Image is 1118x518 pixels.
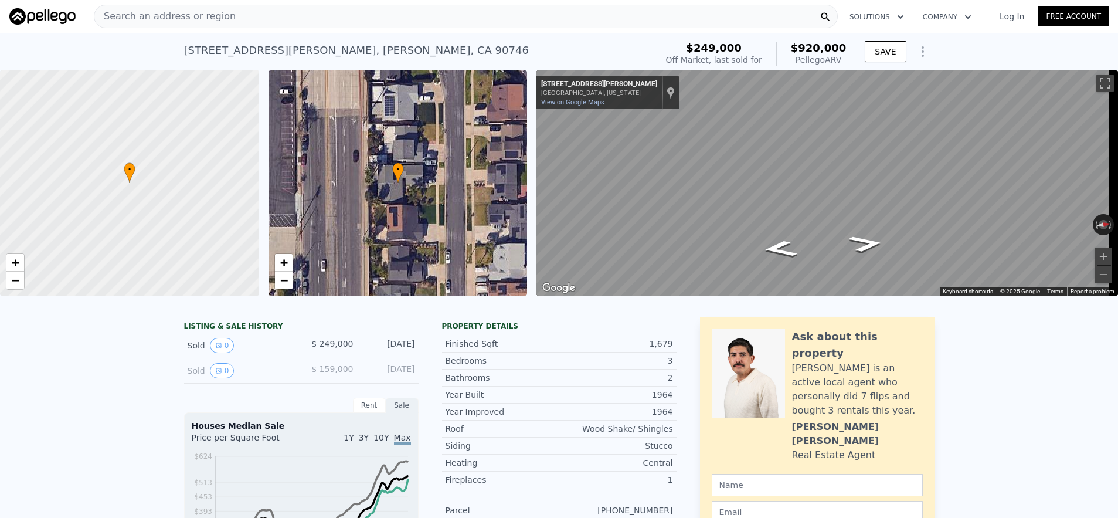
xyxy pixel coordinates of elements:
img: Google [539,280,578,296]
div: Houses Median Sale [192,420,411,432]
div: 1 [559,474,673,486]
a: Log In [986,11,1038,22]
input: Name [712,474,923,496]
a: Zoom in [275,254,293,272]
div: Heating [446,457,559,469]
div: • [124,162,135,183]
div: Finished Sqft [446,338,559,350]
a: Zoom out [6,272,24,289]
a: Zoom out [275,272,293,289]
div: 1964 [559,389,673,401]
div: Rent [353,398,386,413]
button: View historical data [210,338,235,353]
div: 2 [559,372,673,384]
div: Sold [188,338,292,353]
img: Pellego [9,8,76,25]
div: [PERSON_NAME] [PERSON_NAME] [792,420,923,448]
div: [STREET_ADDRESS][PERSON_NAME] , [PERSON_NAME] , CA 90746 [184,42,529,59]
tspan: $453 [194,493,212,501]
div: Map [536,70,1118,296]
div: Sale [386,398,419,413]
div: Year Improved [446,406,559,418]
span: $ 249,000 [311,339,353,348]
span: $249,000 [686,42,742,54]
button: SAVE [865,41,906,62]
div: [STREET_ADDRESS][PERSON_NAME] [541,80,657,89]
div: Parcel [446,505,559,516]
div: Sold [188,363,292,378]
button: Reset the view [1092,218,1114,231]
span: Max [394,433,411,445]
button: Keyboard shortcuts [943,287,993,296]
div: [PERSON_NAME] is an active local agent who personally did 7 flips and bought 3 rentals this year. [792,361,923,418]
span: 3Y [359,433,369,442]
span: • [392,164,404,175]
div: Street View [536,70,1118,296]
span: + [12,255,19,270]
div: Central [559,457,673,469]
div: LISTING & SALE HISTORY [184,321,419,333]
a: Free Account [1038,6,1109,26]
div: [GEOGRAPHIC_DATA], [US_STATE] [541,89,657,97]
span: $920,000 [791,42,847,54]
button: Toggle fullscreen view [1096,75,1114,92]
div: Stucco [559,440,673,452]
span: 1Y [344,433,354,442]
div: • [392,162,404,183]
div: Ask about this property [792,329,923,361]
span: 10Y [373,433,389,442]
a: Zoom in [6,254,24,272]
div: 1964 [559,406,673,418]
button: Rotate clockwise [1108,214,1114,235]
span: • [124,164,135,175]
div: Fireplaces [446,474,559,486]
div: Roof [446,423,559,435]
button: View historical data [210,363,235,378]
span: Search an address or region [94,9,236,23]
div: Bedrooms [446,355,559,367]
button: Company [913,6,981,28]
button: Rotate counterclockwise [1093,214,1099,235]
span: − [12,273,19,287]
div: Property details [442,321,677,331]
path: Go South, Milmore Ave [747,236,812,262]
a: View on Google Maps [541,99,604,106]
div: Wood Shake/ Shingles [559,423,673,435]
a: Report a problem [1071,288,1114,294]
a: Open this area in Google Maps (opens a new window) [539,280,578,296]
span: $ 159,000 [311,364,353,374]
div: Siding [446,440,559,452]
div: Real Estate Agent [792,448,876,462]
button: Solutions [840,6,913,28]
div: [DATE] [363,363,415,378]
div: 3 [559,355,673,367]
div: 1,679 [559,338,673,350]
button: Zoom in [1095,248,1112,265]
a: Terms (opens in new tab) [1047,288,1063,294]
button: Show Options [911,40,935,63]
span: − [280,273,287,287]
span: © 2025 Google [1000,288,1040,294]
button: Zoom out [1095,266,1112,283]
div: [PHONE_NUMBER] [559,505,673,516]
div: Price per Square Foot [192,432,301,451]
path: Go North, Milmore Ave [834,231,899,256]
div: Pellego ARV [791,54,847,66]
tspan: $624 [194,452,212,461]
tspan: $393 [194,507,212,516]
div: Off Market, last sold for [666,54,762,66]
div: Year Built [446,389,559,401]
tspan: $513 [194,479,212,487]
span: + [280,255,287,270]
a: Show location on map [667,86,675,99]
div: [DATE] [363,338,415,353]
div: Bathrooms [446,372,559,384]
